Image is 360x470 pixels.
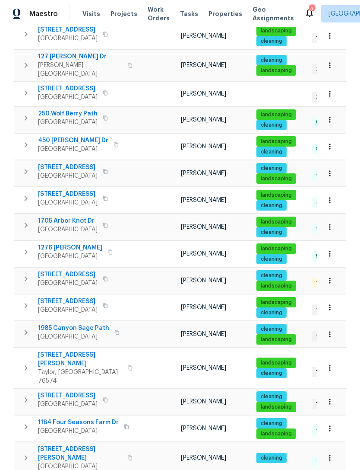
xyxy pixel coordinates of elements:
span: 2 WIP [313,93,333,101]
span: cleaning [257,229,286,236]
span: [PERSON_NAME] [181,251,226,257]
span: 11 Done [313,427,338,435]
span: [PERSON_NAME] [181,455,226,461]
span: [STREET_ADDRESS] [38,270,98,279]
span: 1 WIP [313,368,332,376]
span: [GEOGRAPHIC_DATA] [38,225,98,234]
span: [STREET_ADDRESS] [38,190,98,198]
span: [STREET_ADDRESS][PERSON_NAME] [38,351,122,368]
span: cleaning [257,326,286,333]
span: [PERSON_NAME][GEOGRAPHIC_DATA] [38,61,122,78]
span: landscaping [257,67,295,74]
span: [PERSON_NAME] [181,331,226,337]
span: cleaning [257,393,286,400]
span: [GEOGRAPHIC_DATA] [38,145,108,153]
span: 450 [PERSON_NAME] Dr [38,136,108,145]
span: [PERSON_NAME] [181,62,226,68]
span: [GEOGRAPHIC_DATA] [38,400,98,409]
span: 127 [PERSON_NAME] Dr [38,52,122,61]
span: [GEOGRAPHIC_DATA] [38,279,98,288]
span: landscaping [257,359,295,367]
span: 7 Done [313,226,338,233]
span: Properties [208,10,242,18]
span: [GEOGRAPHIC_DATA] [38,333,109,341]
span: [GEOGRAPHIC_DATA] [38,93,98,102]
span: Geo Assignments [253,5,294,22]
span: landscaping [257,218,295,226]
span: [GEOGRAPHIC_DATA] [38,252,102,261]
span: [STREET_ADDRESS][PERSON_NAME] [38,445,122,462]
span: landscaping [257,111,295,118]
span: landscaping [257,336,295,343]
span: 6 Done [313,118,338,126]
span: cleaning [257,202,286,209]
span: cleaning [257,272,286,279]
span: landscaping [257,282,295,290]
span: 2 WIP [313,66,333,73]
span: 1705 Arbor Knot Dr [38,217,98,225]
span: [STREET_ADDRESS] [38,84,98,93]
span: cleaning [257,454,286,462]
span: [PERSON_NAME] [181,170,226,176]
span: landscaping [257,192,295,199]
span: landscaping [257,299,295,306]
span: 5 Done [313,253,337,260]
span: cleaning [257,165,286,172]
span: cleaning [257,121,286,129]
span: 1985 Canyon Sage Path [38,324,109,333]
span: landscaping [257,430,295,438]
span: [PERSON_NAME] [181,224,226,230]
span: [GEOGRAPHIC_DATA] [38,306,98,314]
span: cleaning [257,57,286,64]
span: [PERSON_NAME] [181,304,226,310]
span: Work Orders [148,5,170,22]
span: 1 QC [313,279,331,287]
span: 1 WIP [313,400,332,408]
span: 7 Done [313,458,338,466]
span: [PERSON_NAME] [181,91,226,97]
span: landscaping [257,138,295,145]
span: cleaning [257,38,286,45]
span: [PERSON_NAME] [181,365,226,371]
span: 250 Wolf Berry Path [38,109,98,118]
span: Taylor, [GEOGRAPHIC_DATA] 76574 [38,368,122,385]
span: [PERSON_NAME] [181,278,226,284]
span: [STREET_ADDRESS] [38,297,98,306]
span: [GEOGRAPHIC_DATA] [38,34,98,43]
span: [STREET_ADDRESS] [38,391,98,400]
span: [STREET_ADDRESS] [38,163,98,172]
span: 1 WIP [313,333,332,340]
span: 24 Done [313,172,341,179]
span: landscaping [257,175,295,182]
span: landscaping [257,27,295,35]
span: 1184 Four Seasons Farm Dr [38,418,119,427]
span: [PERSON_NAME] [181,399,226,405]
span: [PERSON_NAME] [181,144,226,150]
span: cleaning [257,256,286,263]
span: 1276 [PERSON_NAME] [38,243,102,252]
span: [PERSON_NAME] [181,33,226,39]
span: [PERSON_NAME] [181,197,226,203]
span: 4 Done [313,199,338,206]
span: [GEOGRAPHIC_DATA] [38,427,119,435]
span: Projects [111,10,137,18]
div: 2 [309,5,315,14]
span: cleaning [257,370,286,377]
span: 1 WIP [313,35,332,42]
span: cleaning [257,148,286,156]
span: [STREET_ADDRESS] [38,26,98,34]
span: cleaning [257,420,286,427]
span: landscaping [257,403,295,411]
span: [GEOGRAPHIC_DATA] [38,198,98,207]
span: [PERSON_NAME] [181,425,226,432]
span: [GEOGRAPHIC_DATA] [38,118,98,127]
span: 9 Done [313,145,338,153]
span: landscaping [257,245,295,253]
span: Tasks [180,11,198,17]
span: [GEOGRAPHIC_DATA] [38,172,98,180]
span: Visits [82,10,100,18]
span: 1 WIP [313,306,332,313]
span: cleaning [257,309,286,317]
span: Maestro [29,10,58,18]
span: [PERSON_NAME] [181,117,226,123]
